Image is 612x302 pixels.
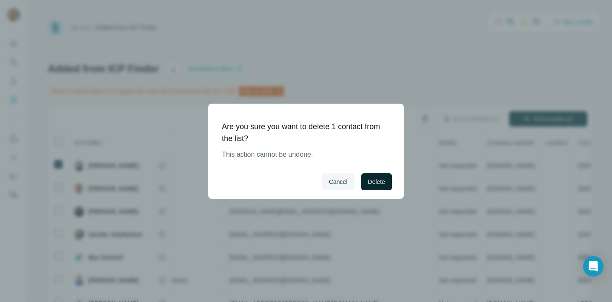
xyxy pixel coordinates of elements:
[222,150,383,160] p: This action cannot be undone.
[322,173,354,190] button: Cancel
[583,256,603,277] div: Open Intercom Messenger
[368,178,385,186] span: Delete
[329,178,348,186] span: Cancel
[222,121,383,144] h1: Are you sure you want to delete 1 contact from the list?
[361,173,392,190] button: Delete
